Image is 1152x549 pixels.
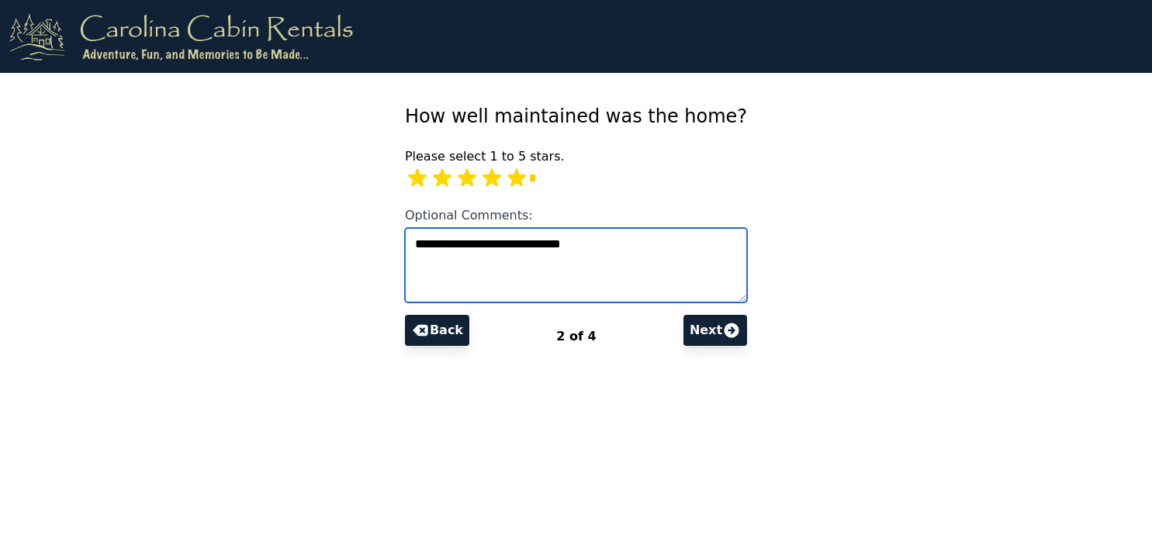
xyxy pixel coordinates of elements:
[405,228,747,302] textarea: Optional Comments:
[683,315,747,346] button: Next
[405,208,533,223] span: Optional Comments:
[405,147,747,166] p: Please select 1 to 5 stars.
[405,315,469,346] button: Back
[556,329,596,344] span: 2 of 4
[9,12,353,60] img: logo.png
[405,105,747,127] span: How well maintained was the home?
